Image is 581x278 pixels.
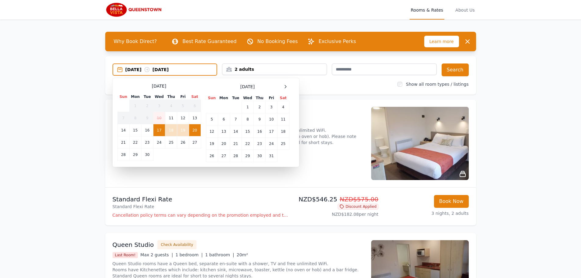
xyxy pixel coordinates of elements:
[129,136,141,149] td: 22
[129,112,141,124] td: 8
[277,138,289,150] td: 25
[277,101,289,113] td: 4
[277,125,289,138] td: 18
[266,101,277,113] td: 3
[113,240,154,249] h3: Queen Studio
[237,252,248,257] span: 20m²
[153,94,165,100] th: Wed
[293,211,378,217] p: NZD$182.08 per night
[141,94,153,100] th: Tue
[230,150,242,162] td: 28
[242,113,253,125] td: 8
[109,35,162,48] span: Why Book Direct?
[434,195,469,208] button: Book Now
[117,112,129,124] td: 7
[175,252,203,257] span: 1 bedroom |
[129,100,141,112] td: 1
[206,95,218,101] th: Sun
[340,196,378,203] span: NZD$575.00
[141,100,153,112] td: 2
[406,82,468,87] label: Show all room types / listings
[113,195,288,204] p: Standard Flexi Rate
[141,149,153,161] td: 30
[242,101,253,113] td: 1
[189,136,201,149] td: 27
[141,124,153,136] td: 16
[152,83,166,89] span: [DATE]
[218,95,230,101] th: Mon
[230,95,242,101] th: Tue
[266,113,277,125] td: 10
[230,138,242,150] td: 21
[165,124,177,136] td: 18
[165,136,177,149] td: 25
[206,113,218,125] td: 5
[177,124,189,136] td: 19
[153,136,165,149] td: 24
[177,136,189,149] td: 26
[277,113,289,125] td: 11
[383,210,469,216] p: 3 nights, 2 adults
[293,195,378,204] p: NZD$546.25
[182,38,236,45] p: Best Rate Guaranteed
[117,136,129,149] td: 21
[254,125,266,138] td: 16
[254,138,266,150] td: 23
[254,150,266,162] td: 30
[222,66,327,72] div: 2 adults
[129,124,141,136] td: 15
[277,95,289,101] th: Sat
[218,125,230,138] td: 13
[189,124,201,136] td: 20
[266,95,277,101] th: Fri
[165,94,177,100] th: Thu
[177,100,189,112] td: 5
[117,94,129,100] th: Sun
[113,204,288,210] p: Standard Flexi Rate
[153,124,165,136] td: 17
[165,112,177,124] td: 11
[254,101,266,113] td: 2
[206,150,218,162] td: 26
[218,113,230,125] td: 6
[442,63,469,76] button: Search
[206,125,218,138] td: 12
[206,138,218,150] td: 19
[218,150,230,162] td: 27
[140,252,173,257] span: Max 2 guests |
[141,112,153,124] td: 9
[113,212,288,218] p: Cancellation policy terms can vary depending on the promotion employed and the time of stay of th...
[205,252,234,257] span: 1 bathroom |
[141,136,153,149] td: 23
[177,112,189,124] td: 12
[117,124,129,136] td: 14
[266,138,277,150] td: 24
[266,125,277,138] td: 17
[230,113,242,125] td: 7
[189,94,201,100] th: Sat
[105,2,164,17] img: Bella Vista Queenstown
[230,125,242,138] td: 14
[257,38,298,45] p: No Booking Fees
[165,100,177,112] td: 4
[254,95,266,101] th: Thu
[242,138,253,150] td: 22
[125,67,217,73] div: [DATE] [DATE]
[189,100,201,112] td: 6
[129,149,141,161] td: 29
[189,112,201,124] td: 13
[424,36,459,47] span: Learn more
[338,204,378,210] span: Discount Applied
[318,38,356,45] p: Exclusive Perks
[129,94,141,100] th: Mon
[240,84,255,90] span: [DATE]
[242,125,253,138] td: 15
[113,252,138,258] span: Last Room!
[218,138,230,150] td: 20
[254,113,266,125] td: 9
[242,150,253,162] td: 29
[153,100,165,112] td: 3
[117,149,129,161] td: 28
[266,150,277,162] td: 31
[153,112,165,124] td: 10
